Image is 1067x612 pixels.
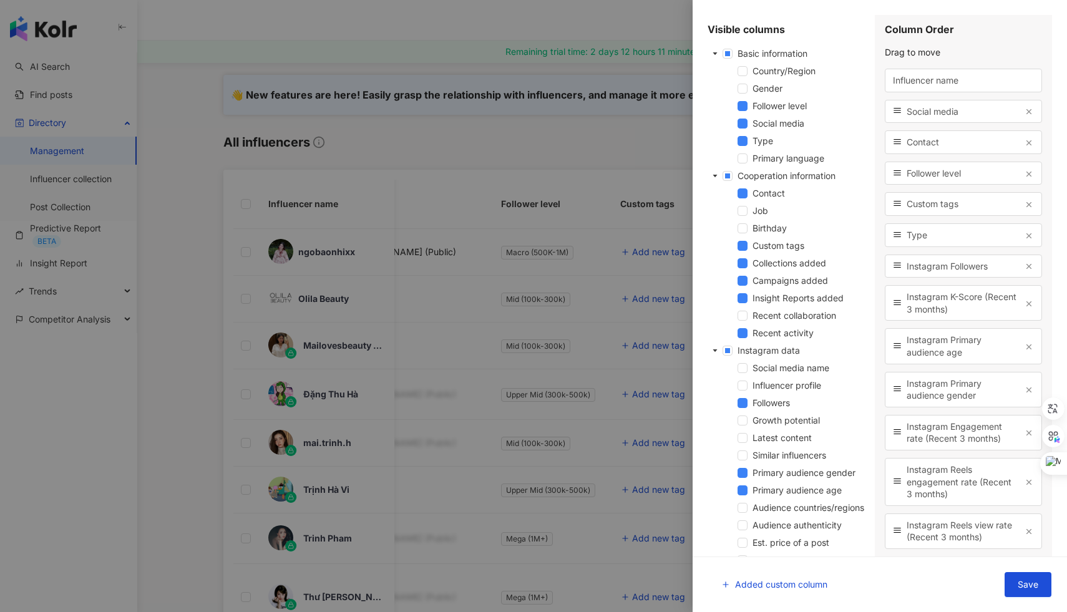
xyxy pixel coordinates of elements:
[708,22,865,36] div: Visible columns
[885,255,1043,278] div: Instagram Followers
[753,83,782,94] span: Gender
[738,170,836,181] span: Cooperation information
[907,464,1020,500] span: Instagram Reels engagement rate (Recent 3 months)
[885,22,1043,36] div: Column Order
[753,135,773,146] span: Type
[907,260,1020,273] span: Instagram Followers
[753,485,842,495] span: Primary audience age
[753,378,865,393] span: Influencer profile
[893,74,1035,87] span: Influencer name
[712,51,718,57] span: caret-down
[753,238,865,253] span: Custom tags
[738,48,807,59] span: Basic information
[738,46,865,61] span: Basic information
[907,105,1020,118] span: Social media
[753,66,816,76] span: Country/Region
[753,467,855,478] span: Primary audience gender
[753,118,804,129] span: Social media
[753,328,814,338] span: Recent activity
[885,46,1043,59] div: Drag to move
[753,310,836,321] span: Recent collaboration
[753,520,842,530] span: Audience authenticity
[885,192,1043,216] div: Custom tags
[753,240,804,251] span: Custom tags
[885,415,1043,450] div: Instagram Engagement rate (Recent 3 months)
[753,415,820,425] span: Growth potential
[753,518,865,533] span: Audience authenticity
[907,291,1020,315] span: Instagram K-Score (Recent 3 months)
[753,223,787,233] span: Birthday
[885,513,1043,549] div: Instagram Reels view rate (Recent 3 months)
[1018,580,1038,590] span: Save
[885,162,1043,185] div: Follower level
[753,81,865,96] span: Gender
[753,500,865,515] span: Audience countries/regions
[753,396,865,410] span: Followers
[712,347,718,354] span: caret-down
[907,377,1020,402] span: Instagram Primary audience gender
[753,413,865,428] span: Growth potential
[753,203,865,218] span: Job
[753,291,865,306] span: Insight Reports added
[885,285,1043,321] div: Instagram K-Score (Recent 3 months)
[753,308,865,323] span: Recent collaboration
[753,502,864,513] span: Audience countries/regions
[753,116,865,131] span: Social media
[753,361,865,376] span: Social media name
[753,134,865,148] span: Type
[907,334,1020,358] span: Instagram Primary audience age
[753,64,865,79] span: Country/Region
[885,328,1043,364] div: Instagram Primary audience age
[712,173,718,179] span: caret-down
[753,293,844,303] span: Insight Reports added
[753,448,865,463] span: Similar influencers
[907,136,1020,148] span: Contact
[907,167,1020,180] span: Follower level
[885,458,1043,506] div: Instagram Reels engagement rate (Recent 3 months)
[753,450,826,460] span: Similar influencers
[753,221,865,236] span: Birthday
[753,537,829,548] span: Est. price of a post
[753,205,768,216] span: Job
[753,432,812,443] span: Latest content
[738,345,800,356] span: Instagram data
[753,430,865,445] span: Latest content
[753,553,865,568] span: Est. price of a video
[753,535,865,550] span: Est. price of a post
[753,99,865,114] span: Follower level
[753,256,865,271] span: Collections added
[907,420,1020,445] span: Instagram Engagement rate (Recent 3 months)
[753,186,865,201] span: Contact
[885,100,1043,124] div: Social media
[753,380,821,391] span: Influencer profile
[907,519,1020,543] span: Instagram Reels view rate (Recent 3 months)
[885,223,1043,247] div: Type
[753,188,785,198] span: Contact
[735,580,827,590] span: Added custom column
[738,343,865,358] span: Instagram data
[907,198,1020,210] span: Custom tags
[708,572,840,597] button: Added custom column
[885,130,1043,154] div: Contact
[753,153,824,163] span: Primary language
[753,258,826,268] span: Collections added
[753,273,865,288] span: Campaigns added
[753,397,790,408] span: Followers
[907,229,1020,241] span: Type
[753,465,865,480] span: Primary audience gender
[753,326,865,341] span: Recent activity
[753,362,829,373] span: Social media name
[753,275,828,286] span: Campaigns added
[753,151,865,166] span: Primary language
[753,555,834,565] span: Est. price of a video
[753,483,865,498] span: Primary audience age
[753,100,807,111] span: Follower level
[885,372,1043,407] div: Instagram Primary audience gender
[738,168,865,183] span: Cooperation information
[1005,572,1051,597] button: Save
